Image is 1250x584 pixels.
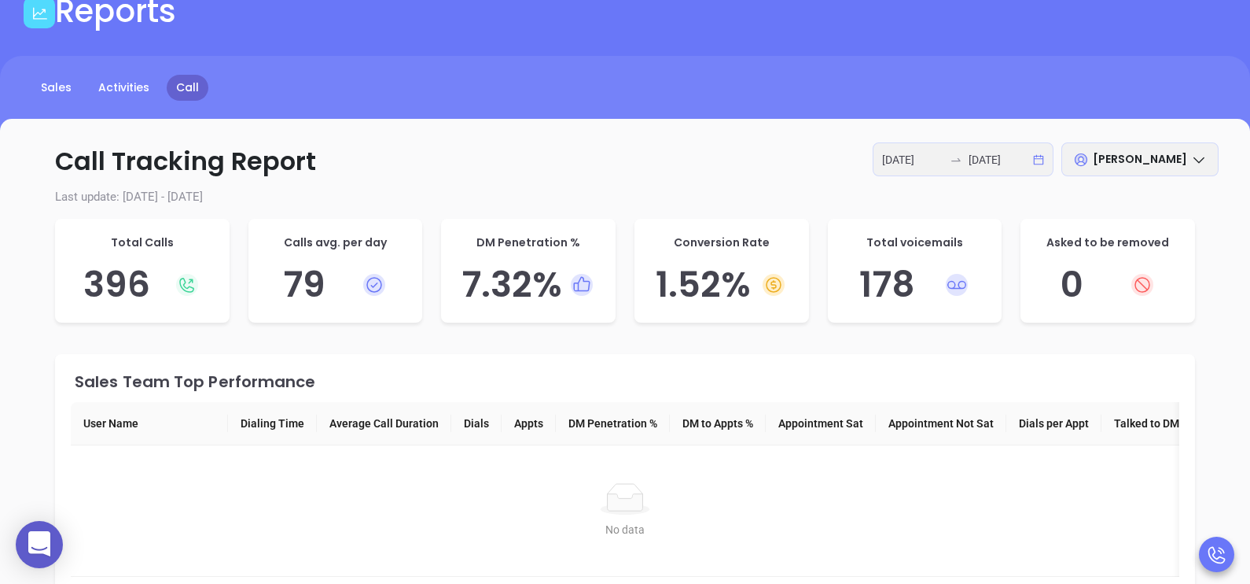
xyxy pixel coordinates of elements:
[167,75,208,101] a: Call
[71,264,214,306] h5: 396
[228,402,317,445] th: Dialing Time
[457,264,600,306] h5: 7.32 %
[31,142,1219,180] p: Call Tracking Report
[451,402,502,445] th: Dials
[75,374,1179,390] div: Sales Team Top Performance
[766,402,876,445] th: Appointment Sat
[317,402,451,445] th: Average Call Duration
[844,235,987,251] p: Total voicemails
[650,235,793,251] p: Conversion Rate
[502,402,556,445] th: Appts
[844,264,987,306] h5: 178
[950,153,962,166] span: to
[1006,402,1101,445] th: Dials per Appt
[1036,235,1179,251] p: Asked to be removed
[1101,402,1192,445] th: Talked to DM
[89,75,159,101] a: Activities
[90,521,1160,538] div: No data
[1036,264,1179,306] h5: 0
[71,235,214,251] p: Total Calls
[264,235,407,251] p: Calls avg. per day
[950,153,962,166] span: swap-right
[650,264,793,306] h5: 1.52 %
[264,264,407,306] h5: 79
[670,402,766,445] th: DM to Appts %
[882,151,943,168] input: Start date
[71,402,228,445] th: User Name
[31,75,81,101] a: Sales
[31,188,1219,206] p: Last update: [DATE] - [DATE]
[876,402,1006,445] th: Appointment Not Sat
[969,151,1030,168] input: End date
[1093,151,1187,167] span: [PERSON_NAME]
[457,235,600,251] p: DM Penetration %
[556,402,670,445] th: DM Penetration %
